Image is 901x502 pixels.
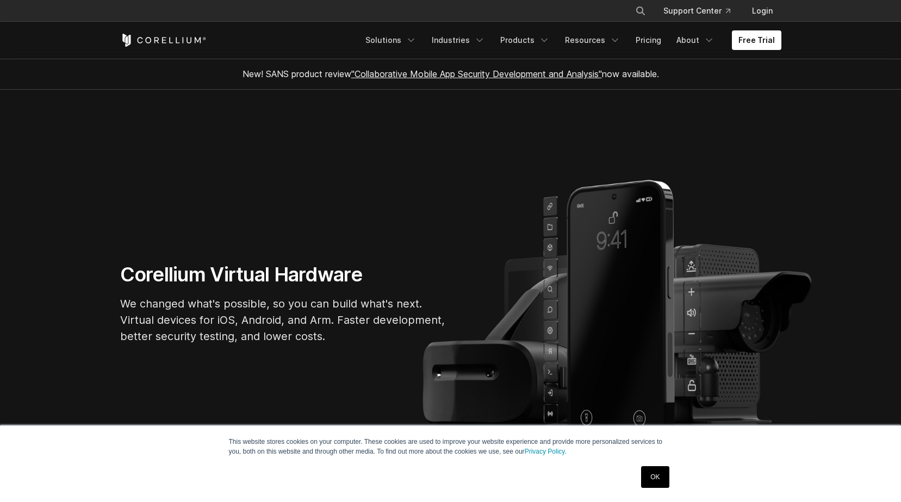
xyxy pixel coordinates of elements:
[631,1,650,21] button: Search
[243,68,659,79] span: New! SANS product review now available.
[732,30,781,50] a: Free Trial
[558,30,627,50] a: Resources
[641,466,669,488] a: OK
[359,30,781,50] div: Navigation Menu
[229,437,673,456] p: This website stores cookies on your computer. These cookies are used to improve your website expe...
[120,296,446,344] p: We changed what's possible, so you can build what's next. Virtual devices for iOS, Android, and A...
[425,30,492,50] a: Industries
[670,30,721,50] a: About
[525,448,567,455] a: Privacy Policy.
[743,1,781,21] a: Login
[655,1,739,21] a: Support Center
[351,68,602,79] a: "Collaborative Mobile App Security Development and Analysis"
[120,34,207,47] a: Corellium Home
[629,30,668,50] a: Pricing
[494,30,556,50] a: Products
[120,262,446,287] h1: Corellium Virtual Hardware
[622,1,781,21] div: Navigation Menu
[359,30,423,50] a: Solutions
